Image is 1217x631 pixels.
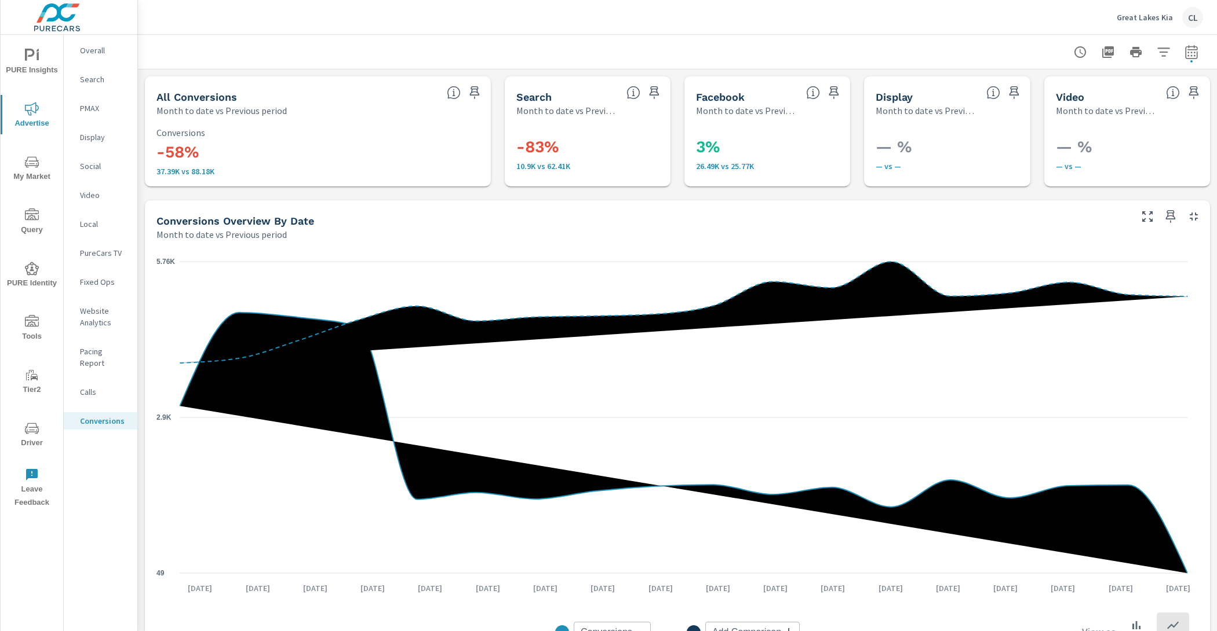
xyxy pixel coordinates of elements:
h5: Video [1056,91,1084,103]
span: Advertise [4,102,60,130]
p: Month to date vs Previous period [156,104,287,118]
span: Save this to your personalized report [1161,207,1180,226]
span: Tools [4,315,60,343]
div: Calls [64,383,137,401]
p: [DATE] [870,582,911,594]
p: Conversions [80,415,128,427]
button: Print Report [1124,41,1147,64]
h5: Display [876,91,913,103]
button: Select Date Range [1180,41,1203,64]
p: Overall [80,45,128,56]
button: Apply Filters [1152,41,1175,64]
h5: Facebook [696,91,745,103]
h5: All Conversions [156,91,237,103]
span: Save this to your personalized report [825,83,843,102]
span: All Conversions include Actions, Leads and Unmapped Conversions [447,86,461,100]
p: Fixed Ops [80,276,128,288]
p: [DATE] [640,582,681,594]
span: Tier2 [4,368,60,397]
div: PureCars TV [64,244,137,262]
p: Month to date vs Previous period [696,104,797,118]
p: Search [80,74,128,85]
text: 49 [156,569,165,577]
p: [DATE] [352,582,393,594]
p: Great Lakes Kia [1117,12,1173,23]
span: My Market [4,155,60,184]
span: Save this to your personalized report [645,83,664,102]
p: [DATE] [295,582,336,594]
div: Display [64,129,137,146]
button: "Export Report to PDF" [1096,41,1120,64]
p: PMAX [80,102,128,114]
button: Make Fullscreen [1138,207,1157,226]
h3: — % [876,137,1029,157]
p: [DATE] [1158,582,1198,594]
p: [DATE] [928,582,968,594]
div: Pacing Report [64,343,137,372]
p: [DATE] [468,582,508,594]
p: [DATE] [238,582,278,594]
p: [DATE] [582,582,623,594]
p: Month to date vs Previous period [1056,104,1157,118]
h5: Search [516,91,552,103]
p: Social [80,160,128,172]
p: Month to date vs Previous period [876,104,976,118]
div: CL [1182,7,1203,28]
div: nav menu [1,35,63,514]
div: Social [64,157,137,175]
div: Overall [64,42,137,59]
div: PMAX [64,100,137,117]
h5: Conversions Overview By Date [156,215,314,227]
div: Conversions [64,412,137,430]
p: Calls [80,386,128,398]
span: PURE Insights [4,49,60,77]
p: Website Analytics [80,305,128,328]
h3: — % [1056,137,1209,157]
p: [DATE] [1043,582,1083,594]
p: [DATE] [410,582,450,594]
h3: -83% [516,137,669,157]
p: 37.39K vs 88.18K [156,167,479,176]
span: Display Conversions include Actions, Leads and Unmapped Conversions [986,86,1000,100]
p: Conversions [156,127,479,138]
div: Search [64,71,137,88]
div: Website Analytics [64,302,137,331]
text: 5.76K [156,258,175,266]
p: [DATE] [755,582,796,594]
span: Save this to your personalized report [1185,83,1203,102]
p: [DATE] [985,582,1026,594]
p: Display [80,131,128,143]
span: Save this to your personalized report [465,83,484,102]
p: — vs — [876,162,1029,171]
p: Month to date vs Previous period [156,228,287,241]
p: Month to date vs Previous period [516,104,617,118]
p: [DATE] [698,582,738,594]
p: 26,492 vs 25,772 [696,162,849,171]
span: Driver [4,421,60,450]
p: PureCars TV [80,247,128,259]
text: 2.9K [156,413,172,421]
span: Video Conversions include Actions, Leads and Unmapped Conversions [1166,86,1180,100]
span: All conversions reported from Facebook with duplicates filtered out [806,86,820,100]
p: Local [80,218,128,230]
p: 10,896 vs 62,408 [516,162,669,171]
span: Save this to your personalized report [1005,83,1023,102]
span: Search Conversions include Actions, Leads and Unmapped Conversions. [626,86,640,100]
div: Fixed Ops [64,273,137,291]
h3: 3% [696,137,849,157]
div: Local [64,215,137,233]
p: Video [80,189,128,201]
p: — vs — [1056,162,1209,171]
div: Video [64,186,137,204]
button: Minimize Widget [1185,207,1203,226]
p: [DATE] [1101,582,1141,594]
h3: -58% [156,142,479,162]
p: [DATE] [812,582,853,594]
span: PURE Identity [4,262,60,290]
p: [DATE] [525,582,566,594]
span: Query [4,208,60,237]
p: [DATE] [180,582,220,594]
span: Leave Feedback [4,468,60,509]
p: Pacing Report [80,346,128,369]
